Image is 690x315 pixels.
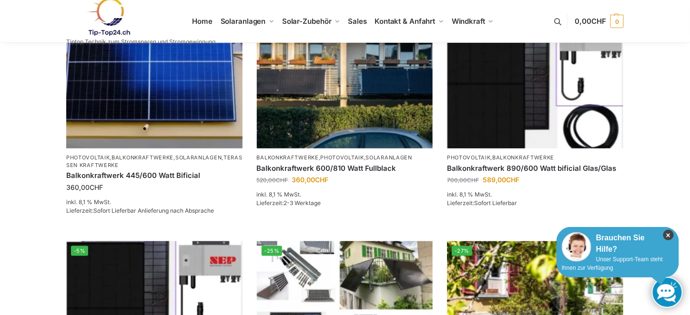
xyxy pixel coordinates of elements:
bdi: 520,00 [257,177,288,184]
bdi: 700,00 [447,177,479,184]
i: Schließen [663,230,674,240]
span: Solar-Zubehör [282,17,332,26]
a: 0,00CHF 0 [575,7,624,36]
span: Lieferzeit: [447,199,517,207]
a: -31%2 Balkonkraftwerke [257,17,433,148]
p: Tiptop Technik zum Stromsparen und Stromgewinnung [66,39,215,45]
span: Windkraft [452,17,485,26]
a: Terassen Kraftwerke [66,154,243,168]
a: Balkonkraftwerke [112,154,173,161]
span: Lieferzeit: [257,199,321,207]
p: , [447,154,623,161]
a: -16%Bificiales Hochleistungsmodul [447,17,623,148]
a: Balkonkraftwerke [257,154,319,161]
div: Brauchen Sie Hilfe? [562,232,674,255]
span: Sofort Lieferbar Anlieferung nach Absprache [93,207,214,214]
span: CHF [276,177,288,184]
a: Photovoltaik [66,154,110,161]
img: Customer service [562,232,591,262]
a: Balkonkraftwerk 890/600 Watt bificial Glas/Glas [447,164,623,173]
a: Balkonkraftwerk 600/810 Watt Fullblack [257,164,433,173]
span: Kontakt & Anfahrt [375,17,435,26]
span: 2-3 Werktage [284,199,321,207]
bdi: 589,00 [483,176,519,184]
span: CHF [591,17,606,26]
p: , , , [66,154,243,169]
p: inkl. 8,1 % MwSt. [66,198,243,207]
a: Balkonkraftwerk 445/600 Watt Bificial [66,171,243,180]
span: CHF [315,176,329,184]
p: inkl. 8,1 % MwSt. [257,190,433,199]
span: Sofort Lieferbar [474,199,517,207]
span: CHF [90,183,103,191]
p: inkl. 8,1 % MwSt. [447,190,623,199]
a: Solaranlagen [366,154,412,161]
img: Bificiales Hochleistungsmodul [447,17,623,148]
img: Solaranlage für den kleinen Balkon [66,17,243,148]
span: 0,00 [575,17,606,26]
span: Lieferzeit: [66,207,214,214]
p: , , [257,154,433,161]
span: CHF [467,177,479,184]
a: Solaranlagen [175,154,222,161]
span: Solaranlagen [221,17,266,26]
span: Unser Support-Team steht Ihnen zur Verfügung [562,256,663,271]
a: Photovoltaik [447,154,490,161]
img: 2 Balkonkraftwerke [257,17,433,148]
span: 0 [610,15,624,28]
bdi: 360,00 [292,176,329,184]
span: CHF [506,176,519,184]
a: Photovoltaik [321,154,364,161]
a: Balkonkraftwerke [492,154,554,161]
bdi: 360,00 [66,183,103,191]
span: Sales [348,17,367,26]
